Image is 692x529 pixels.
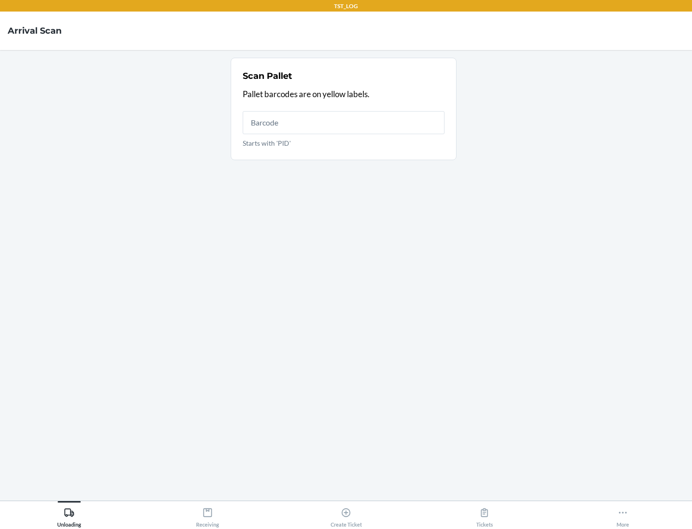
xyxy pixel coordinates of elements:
[243,70,292,82] h2: Scan Pallet
[57,504,81,528] div: Unloading
[476,504,493,528] div: Tickets
[8,25,62,37] h4: Arrival Scan
[554,501,692,528] button: More
[277,501,415,528] button: Create Ticket
[196,504,219,528] div: Receiving
[243,111,445,134] input: Starts with 'PID'
[243,138,445,148] p: Starts with 'PID'
[415,501,554,528] button: Tickets
[138,501,277,528] button: Receiving
[331,504,362,528] div: Create Ticket
[617,504,629,528] div: More
[334,2,358,11] p: TST_LOG
[243,88,445,101] p: Pallet barcodes are on yellow labels.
